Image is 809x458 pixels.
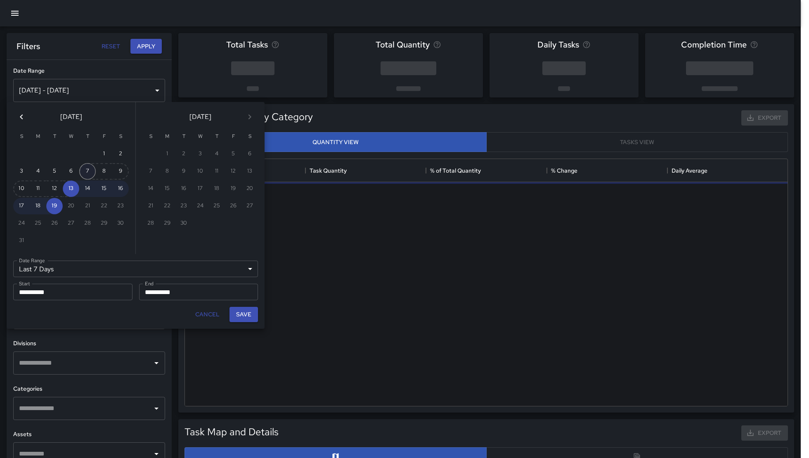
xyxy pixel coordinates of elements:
[96,146,112,162] button: 1
[189,111,211,123] span: [DATE]
[160,128,175,145] span: Monday
[46,163,63,180] button: 5
[112,163,129,180] button: 9
[145,280,154,287] label: End
[112,146,129,162] button: 2
[112,180,129,197] button: 16
[176,128,191,145] span: Tuesday
[113,128,128,145] span: Saturday
[13,180,30,197] button: 10
[60,111,82,123] span: [DATE]
[13,261,258,277] div: Last 7 Days
[63,180,79,197] button: 13
[79,163,96,180] button: 7
[193,128,208,145] span: Wednesday
[63,163,79,180] button: 6
[13,109,30,125] button: Previous month
[226,128,241,145] span: Friday
[97,128,111,145] span: Friday
[30,163,46,180] button: 4
[30,198,46,214] button: 18
[14,128,29,145] span: Sunday
[46,198,63,214] button: 19
[242,128,257,145] span: Saturday
[79,180,96,197] button: 14
[64,128,78,145] span: Wednesday
[30,180,46,197] button: 11
[143,128,158,145] span: Sunday
[229,307,258,322] button: Save
[31,128,45,145] span: Monday
[96,163,112,180] button: 8
[209,128,224,145] span: Thursday
[19,280,30,287] label: Start
[80,128,95,145] span: Thursday
[46,180,63,197] button: 12
[13,163,30,180] button: 3
[192,307,223,322] button: Cancel
[47,128,62,145] span: Tuesday
[96,180,112,197] button: 15
[13,198,30,214] button: 17
[19,257,45,264] label: Date Range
